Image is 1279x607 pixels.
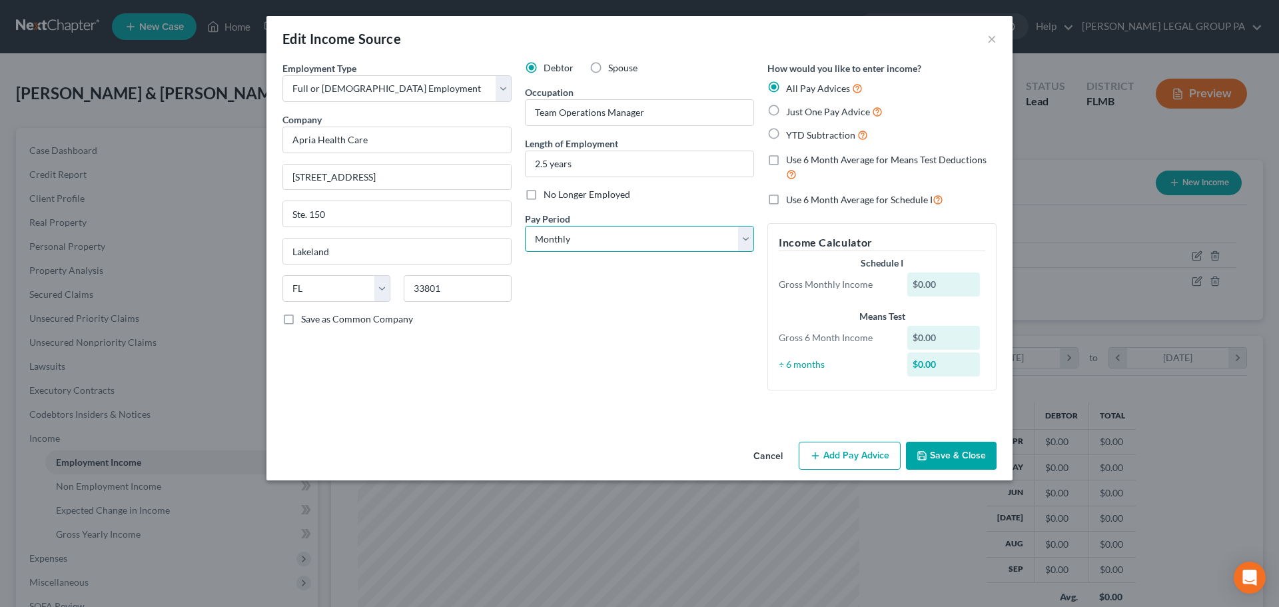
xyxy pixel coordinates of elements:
div: $0.00 [907,352,981,376]
span: Pay Period [525,213,570,225]
div: Open Intercom Messenger [1234,562,1266,594]
label: How would you like to enter income? [767,61,921,75]
div: $0.00 [907,326,981,350]
div: Schedule I [779,257,985,270]
input: ex: 2 years [526,151,753,177]
label: Length of Employment [525,137,618,151]
h5: Income Calculator [779,235,985,251]
input: Enter city... [283,239,511,264]
div: Edit Income Source [282,29,401,48]
div: Gross 6 Month Income [772,331,901,344]
input: Enter zip... [404,275,512,302]
div: $0.00 [907,273,981,297]
div: ÷ 6 months [772,358,901,371]
span: Use 6 Month Average for Means Test Deductions [786,154,987,165]
span: Just One Pay Advice [786,106,870,117]
label: Occupation [525,85,574,99]
input: Unit, Suite, etc... [283,201,511,227]
span: YTD Subtraction [786,129,855,141]
button: Add Pay Advice [799,442,901,470]
input: Enter address... [283,165,511,190]
button: Save & Close [906,442,997,470]
span: Save as Common Company [301,313,413,324]
span: Employment Type [282,63,356,74]
span: Spouse [608,62,638,73]
div: Gross Monthly Income [772,278,901,291]
input: -- [526,100,753,125]
span: Company [282,114,322,125]
span: Debtor [544,62,574,73]
div: Means Test [779,310,985,323]
button: × [987,31,997,47]
span: Use 6 Month Average for Schedule I [786,194,933,205]
span: All Pay Advices [786,83,850,94]
input: Search company by name... [282,127,512,153]
span: No Longer Employed [544,189,630,200]
button: Cancel [743,443,793,470]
